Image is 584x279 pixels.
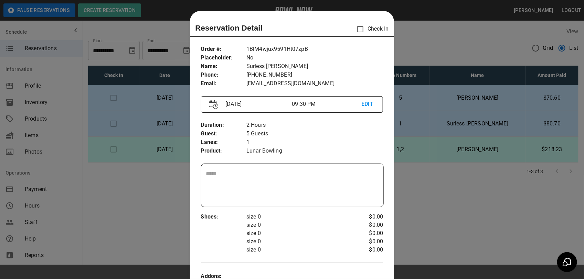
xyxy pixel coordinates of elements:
[246,237,353,246] p: size 0
[246,138,383,147] p: 1
[195,22,263,34] p: Reservation Detail
[246,62,383,71] p: Surless [PERSON_NAME]
[201,71,246,79] p: Phone :
[353,237,383,246] p: $0.00
[246,221,353,229] p: size 0
[353,229,383,237] p: $0.00
[201,121,246,130] p: Duration :
[246,54,383,62] p: No
[246,147,383,155] p: Lunar Bowling
[201,130,246,138] p: Guest :
[201,79,246,88] p: Email :
[246,229,353,237] p: size 0
[201,138,246,147] p: Lanes :
[201,147,246,155] p: Product :
[361,100,375,109] p: EDIT
[201,62,246,71] p: Name :
[353,22,389,36] p: Check In
[223,100,292,108] p: [DATE]
[246,45,383,54] p: 1BlM4wjux9591Ht07zpB
[353,246,383,254] p: $0.00
[246,121,383,130] p: 2 Hours
[201,45,246,54] p: Order # :
[201,213,246,221] p: Shoes :
[246,71,383,79] p: [PHONE_NUMBER]
[246,246,353,254] p: size 0
[246,130,383,138] p: 5 Guests
[353,213,383,221] p: $0.00
[353,221,383,229] p: $0.00
[209,100,219,109] img: Vector
[201,54,246,62] p: Placeholder :
[246,79,383,88] p: [EMAIL_ADDRESS][DOMAIN_NAME]
[246,213,353,221] p: size 0
[292,100,361,108] p: 09:30 PM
